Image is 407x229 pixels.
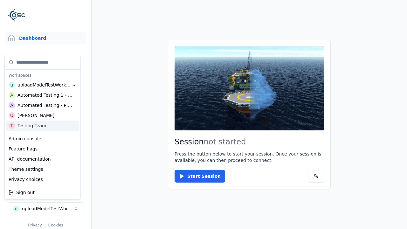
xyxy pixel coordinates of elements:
div: uploadModelTestWorkspace [17,82,72,88]
div: Theme settings [6,164,79,174]
div: Privacy choices [6,174,79,184]
div: Sign out [6,187,79,198]
div: [PERSON_NAME] [17,112,54,119]
div: Suggestions [5,132,80,186]
div: Suggestions [5,186,80,199]
div: A [9,102,15,108]
div: T [9,122,15,129]
div: Workspaces [6,71,79,80]
div: Suggestions [5,55,80,132]
div: A [9,92,15,98]
div: Feature flags [6,144,79,154]
div: Automated Testing 1 - Playwright [17,92,73,98]
div: Testing Team [17,122,46,129]
div: Automated Testing - Playwright [17,102,72,108]
div: u [9,82,15,88]
div: Admin console [6,134,79,144]
div: API documentation [6,154,79,164]
div: U [9,112,15,119]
